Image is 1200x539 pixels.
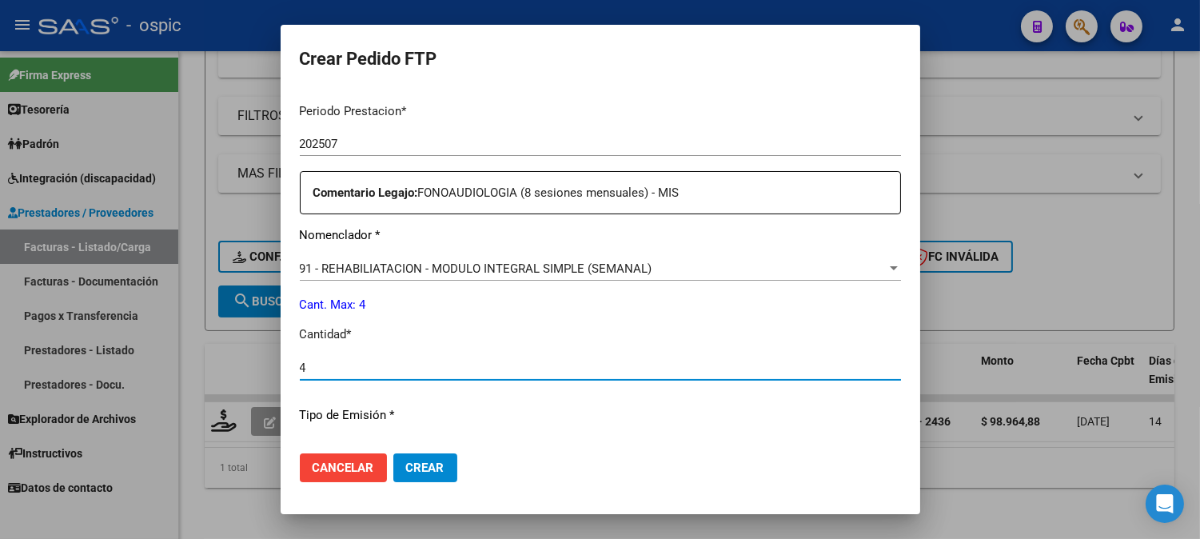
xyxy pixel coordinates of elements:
[300,262,652,276] span: 91 - REHABILIATACION - MODULO INTEGRAL SIMPLE (SEMANAL)
[300,102,901,121] p: Periodo Prestacion
[393,453,457,482] button: Crear
[300,325,901,344] p: Cantidad
[300,406,901,425] p: Tipo de Emisión *
[300,453,387,482] button: Cancelar
[313,186,418,200] strong: Comentario Legajo:
[406,461,445,475] span: Crear
[300,44,901,74] h2: Crear Pedido FTP
[313,184,900,202] p: FONOAUDIOLOGIA (8 sesiones mensuales) - MIS
[300,226,901,245] p: Nomenclador *
[300,296,901,314] p: Cant. Max: 4
[1146,485,1184,523] div: Open Intercom Messenger
[313,461,374,475] span: Cancelar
